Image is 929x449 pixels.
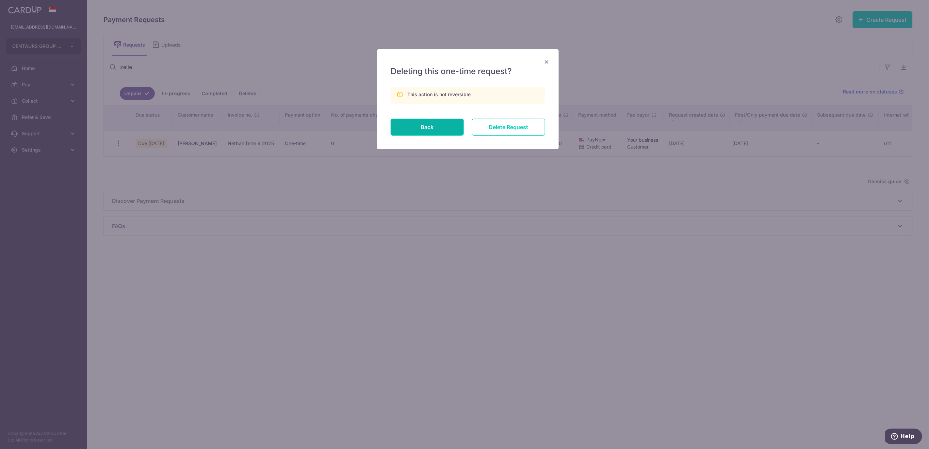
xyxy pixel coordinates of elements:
[544,56,549,66] span: ×
[472,119,545,136] input: Delete Request
[15,5,29,11] span: Help
[407,91,471,98] div: This action is not reversible
[885,429,922,446] iframe: Opens a widget where you can find more information
[391,66,545,76] h5: Deleting this one-time request?
[542,57,551,66] button: Close
[391,119,464,136] button: Back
